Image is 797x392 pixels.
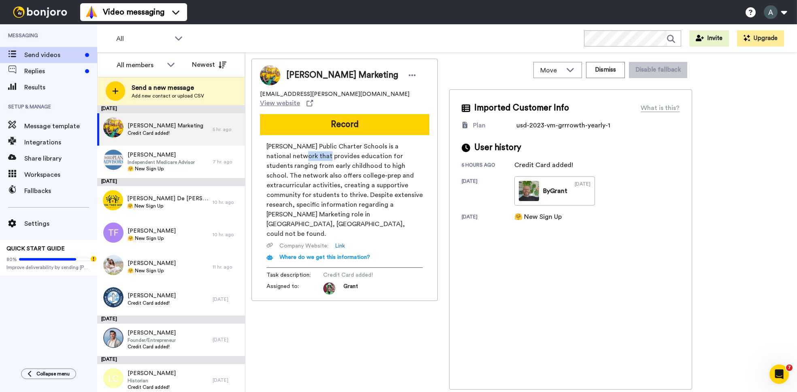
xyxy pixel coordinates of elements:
img: lc.png [103,368,124,388]
div: [DATE] [97,316,245,324]
span: Independent Medicare Advisor [128,159,195,165]
button: Dismiss [586,62,625,78]
span: Fallbacks [24,186,97,196]
span: [EMAIL_ADDRESS][PERSON_NAME][DOMAIN_NAME] [260,90,409,98]
a: Link [335,242,345,250]
div: 5 hr. ago [213,126,241,133]
span: Integrations [24,138,97,147]
iframe: Intercom live chat [769,364,789,384]
span: [PERSON_NAME] [128,227,176,235]
div: 10 hr. ago [213,199,241,206]
img: 9a0c8ade-86e6-4e02-9ad9-79e966d3839e-thumb.jpg [519,181,539,201]
span: 🤗 New Sign Up [127,203,209,209]
div: 11 hr. ago [213,264,241,270]
img: Image of KIPP Marketing [260,65,280,85]
span: All [116,34,170,44]
div: [DATE] [213,337,241,343]
span: User history [474,142,521,154]
span: Video messaging [103,6,164,18]
span: Imported Customer Info [474,102,569,114]
div: Credit Card added! [514,160,573,170]
div: 10 hr. ago [213,231,241,238]
div: Plan [473,121,486,130]
button: Newest [186,57,232,73]
span: Credit Card added! [323,271,400,279]
div: [DATE] [97,356,245,364]
span: Credit Card added! [128,343,176,350]
span: Where do we get this information? [279,254,370,260]
span: Improve deliverability by sending [PERSON_NAME]’s from your own email [6,264,91,271]
span: 🤗 New Sign Up [128,235,176,242]
div: [DATE] [462,178,514,206]
img: 9dfdd9e0-81e7-423d-8e5a-a12117e7cba9.png [103,150,124,170]
span: Collapse menu [36,371,70,377]
div: 5 hours ago [462,162,514,170]
button: Record [260,114,429,135]
div: 7 hr. ago [213,159,241,165]
img: 2feff6e9-61e3-4379-835e-8d8c7229ce7e.png [103,287,124,307]
img: vm-color.svg [85,6,98,19]
span: usd-2023-vm-grrrowth-yearly-1 [516,122,610,129]
div: [DATE] [213,377,241,384]
span: 7 [786,364,793,371]
span: [PERSON_NAME] De [PERSON_NAME] [127,195,209,203]
span: Share library [24,154,97,163]
img: tf.png [103,222,124,243]
div: By Grant [543,186,567,196]
div: [DATE] [213,296,241,303]
button: Collapse menu [21,369,76,379]
span: Replies [24,66,82,76]
span: [PERSON_NAME] [128,329,176,337]
span: View website [260,98,300,108]
span: Grant [343,282,358,295]
span: Message template [24,121,97,131]
span: Workspaces [24,170,97,180]
span: 80% [6,256,17,263]
span: Assigned to: [266,282,323,295]
span: [PERSON_NAME] [128,292,176,300]
a: ByGrant[DATE] [514,176,595,206]
span: Send videos [24,50,82,60]
a: View website [260,98,313,108]
span: QUICK START GUIDE [6,246,65,252]
img: 601070ef-aeb2-4cf9-90ab-f5514b318379.jpg [103,117,124,138]
img: dc864eef-3343-4923-8d84-fcc3e0f00c0e.jpg [103,255,124,275]
img: 1a64ee0a-9f15-4229-8f4c-77cd61b24cd9.jpg [103,328,124,348]
span: [PERSON_NAME] [128,259,176,267]
span: [PERSON_NAME] [128,151,195,159]
span: [PERSON_NAME] Public Charter Schools is a national network that provides education for students r... [266,142,423,239]
span: 🤗 New Sign Up [128,165,195,172]
div: Tooltip anchor [90,255,97,263]
span: 🤗 New Sign Up [128,267,176,274]
div: What is this? [641,103,680,113]
div: [DATE] [462,214,514,222]
div: [DATE] [97,105,245,113]
div: [DATE] [97,178,245,186]
span: [PERSON_NAME] [128,369,176,377]
span: Credit Card added! [128,384,176,390]
img: 907e54f4-90d5-4232-a6d4-480a2c906a6b.png [103,190,123,210]
span: Results [24,83,97,92]
button: Disable fallback [629,62,687,78]
span: Move [540,66,562,75]
span: Credit Card added! [128,300,176,306]
div: [DATE] [575,181,590,201]
span: [PERSON_NAME] Marketing [286,69,398,81]
span: Credit Card added! [128,130,203,136]
button: Invite [689,30,729,47]
span: Company Website : [279,242,328,250]
span: Send a new message [132,83,204,93]
span: Settings [24,219,97,229]
img: bj-logo-header-white.svg [10,6,70,18]
button: Upgrade [737,30,784,47]
img: 3183ab3e-59ed-45f6-af1c-10226f767056-1659068401.jpg [323,282,335,295]
div: 🤗 New Sign Up [514,212,562,222]
span: Historian [128,377,176,384]
span: Task description : [266,271,323,279]
span: Founder/Entrepreneur [128,337,176,343]
span: [PERSON_NAME] Marketing [128,122,203,130]
div: All members [117,60,163,70]
span: Add new contact or upload CSV [132,93,204,99]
